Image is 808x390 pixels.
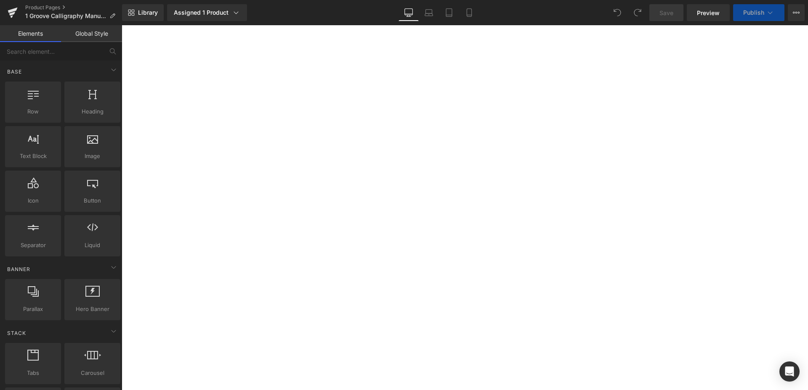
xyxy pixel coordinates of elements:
span: Stack [6,329,27,337]
div: Assigned 1 Product [174,8,240,17]
button: Publish [733,4,784,21]
span: Button [67,196,118,205]
a: Product Pages [25,4,122,11]
button: Undo [609,4,626,21]
span: Parallax [8,305,58,314]
div: Open Intercom Messenger [779,361,800,382]
span: Separator [8,241,58,250]
button: More [788,4,805,21]
span: Image [67,152,118,161]
a: Tablet [439,4,459,21]
a: Mobile [459,4,479,21]
span: Save [659,8,673,17]
span: Liquid [67,241,118,250]
span: Library [138,9,158,16]
span: 1 Groove Calligraphy Manuale Reutilizabile cu Adancituri [25,13,106,19]
span: Text Block [8,152,58,161]
span: Banner [6,265,31,273]
span: Base [6,68,23,76]
span: Icon [8,196,58,205]
span: Tabs [8,369,58,377]
span: Carousel [67,369,118,377]
span: Heading [67,107,118,116]
a: New Library [122,4,164,21]
span: Hero Banner [67,305,118,314]
a: Preview [687,4,730,21]
span: Row [8,107,58,116]
a: Global Style [61,25,122,42]
button: Redo [629,4,646,21]
span: Publish [743,9,764,16]
a: Laptop [419,4,439,21]
span: Preview [697,8,720,17]
a: Desktop [399,4,419,21]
